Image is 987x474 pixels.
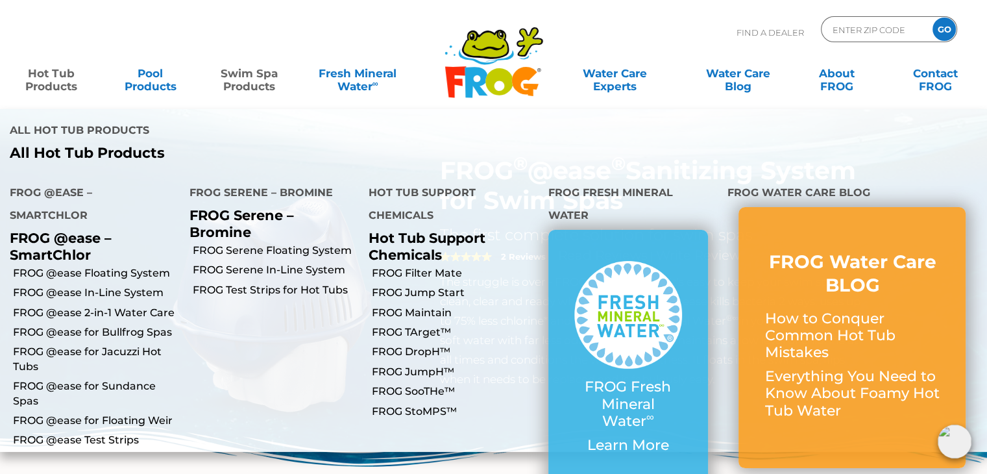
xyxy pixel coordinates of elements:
a: FROG @ease Test Strips [13,433,180,447]
a: FROG DropH™ [372,345,539,359]
a: FROG Fresh Mineral Water∞ Learn More [574,261,683,460]
a: FROG @ease for Floating Weir [13,414,180,428]
input: Zip Code Form [831,20,919,39]
a: FROG @ease 2-in-1 Water Care [13,306,180,320]
p: Everything You Need to Know About Foamy Hot Tub Water [764,368,940,419]
a: AboutFROG [798,60,875,86]
a: FROG SooTHe™ [372,384,539,399]
p: FROG Fresh Mineral Water [574,379,683,430]
a: ContactFROG [897,60,974,86]
a: FROG Test Strips for Hot Tubs [193,283,359,297]
p: FROG @ease – SmartChlor [10,230,170,262]
a: FROG Filter Mate [372,266,539,281]
a: FROG Maintain [372,306,539,320]
a: FROG TArget™ [372,325,539,340]
a: FROG @ease for Jacuzzi Hot Tubs [13,345,180,374]
a: FROG @ease In-Line System [13,286,180,300]
a: FROG Serene Floating System [193,243,359,258]
a: Fresh MineralWater∞ [310,60,406,86]
a: FROG Serene In-Line System [193,263,359,277]
p: FROG Serene – Bromine [189,207,350,240]
p: Learn More [574,437,683,454]
a: FROG StoMPS™ [372,405,539,419]
h4: FROG Water Care Blog [727,181,977,207]
p: How to Conquer Common Hot Tub Mistakes [764,310,940,362]
h3: FROG Water Care BLOG [764,250,940,297]
a: PoolProducts [112,60,188,86]
a: FROG Jump Start [372,286,539,300]
a: Water CareExperts [552,60,677,86]
a: Swim SpaProducts [211,60,287,86]
h4: Hot Tub Support Chemicals [369,181,529,230]
a: FROG @ease Floating System [13,266,180,281]
sup: ∞ [372,79,378,88]
a: Hot TubProducts [13,60,90,86]
input: GO [932,18,956,41]
h4: All Hot Tub Products [10,119,483,145]
a: FROG @ease for Sundance Spas [13,379,180,408]
h4: FROG Serene – Bromine [189,181,350,207]
a: FROG JumpH™ [372,365,539,379]
img: openIcon [938,425,971,458]
sup: ∞ [646,410,654,423]
p: Find A Dealer [737,16,804,49]
h4: FROG @ease – SmartChlor [10,181,170,230]
a: All Hot Tub Products [10,145,483,162]
a: Hot Tub Support Chemicals [369,230,485,262]
a: FROG @ease for Bullfrog Spas [13,325,180,340]
a: FROG Water Care BLOG How to Conquer Common Hot Tub Mistakes Everything You Need to Know About Foa... [764,250,940,426]
h4: FROG Fresh Mineral Water [548,181,709,230]
a: Water CareBlog [700,60,776,86]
